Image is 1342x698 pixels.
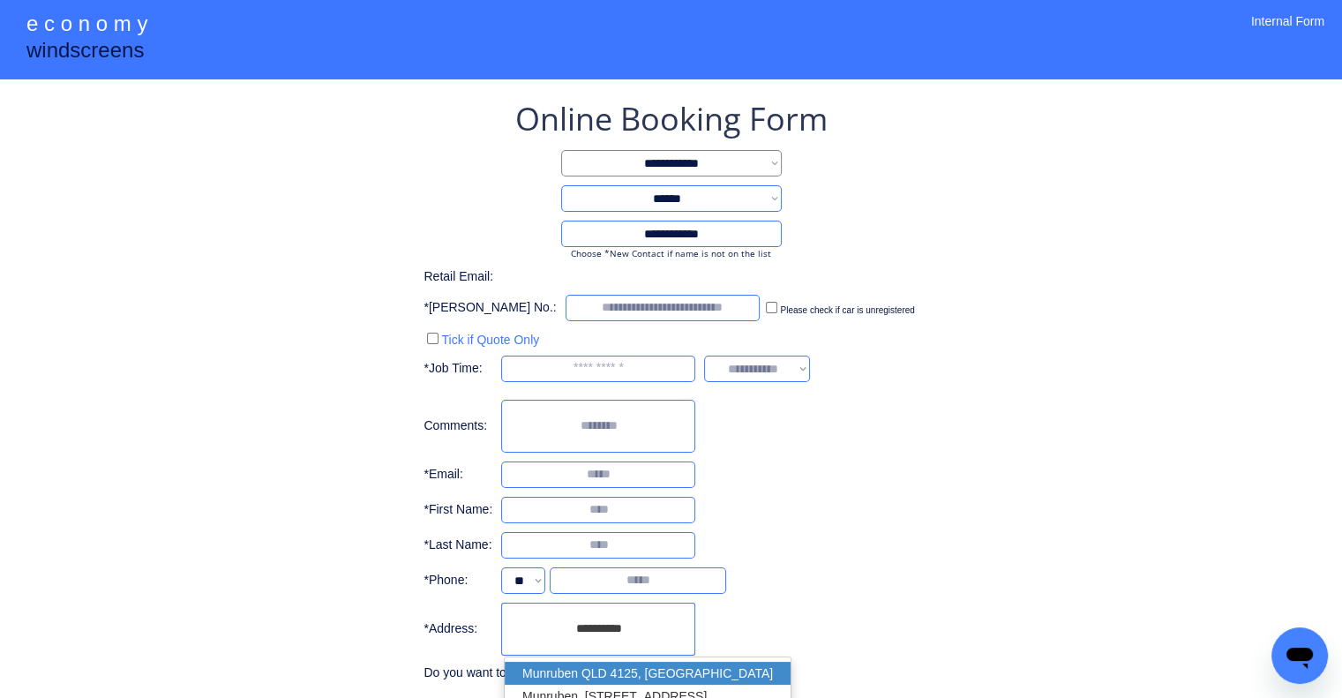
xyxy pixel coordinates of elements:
div: *First Name: [424,501,492,519]
div: Online Booking Form [515,97,828,141]
div: *[PERSON_NAME] No.: [424,299,556,317]
div: Choose *New Contact if name is not on the list [561,247,782,259]
iframe: Button to launch messaging window [1271,627,1328,684]
div: *Address: [424,620,492,638]
div: *Job Time: [424,360,492,378]
div: e c o n o m y [26,9,147,42]
div: Internal Form [1251,13,1324,53]
div: Do you want to book job at a different address? [424,664,695,682]
label: Tick if Quote Only [441,333,539,347]
div: *Phone: [424,572,492,589]
div: *Email: [424,466,492,484]
div: *Last Name: [424,537,492,554]
div: windscreens [26,35,144,70]
div: Comments: [424,417,492,435]
p: Munruben QLD 4125, [GEOGRAPHIC_DATA] [505,662,791,685]
div: Retail Email: [424,268,512,286]
label: Please check if car is unregistered [780,305,914,315]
